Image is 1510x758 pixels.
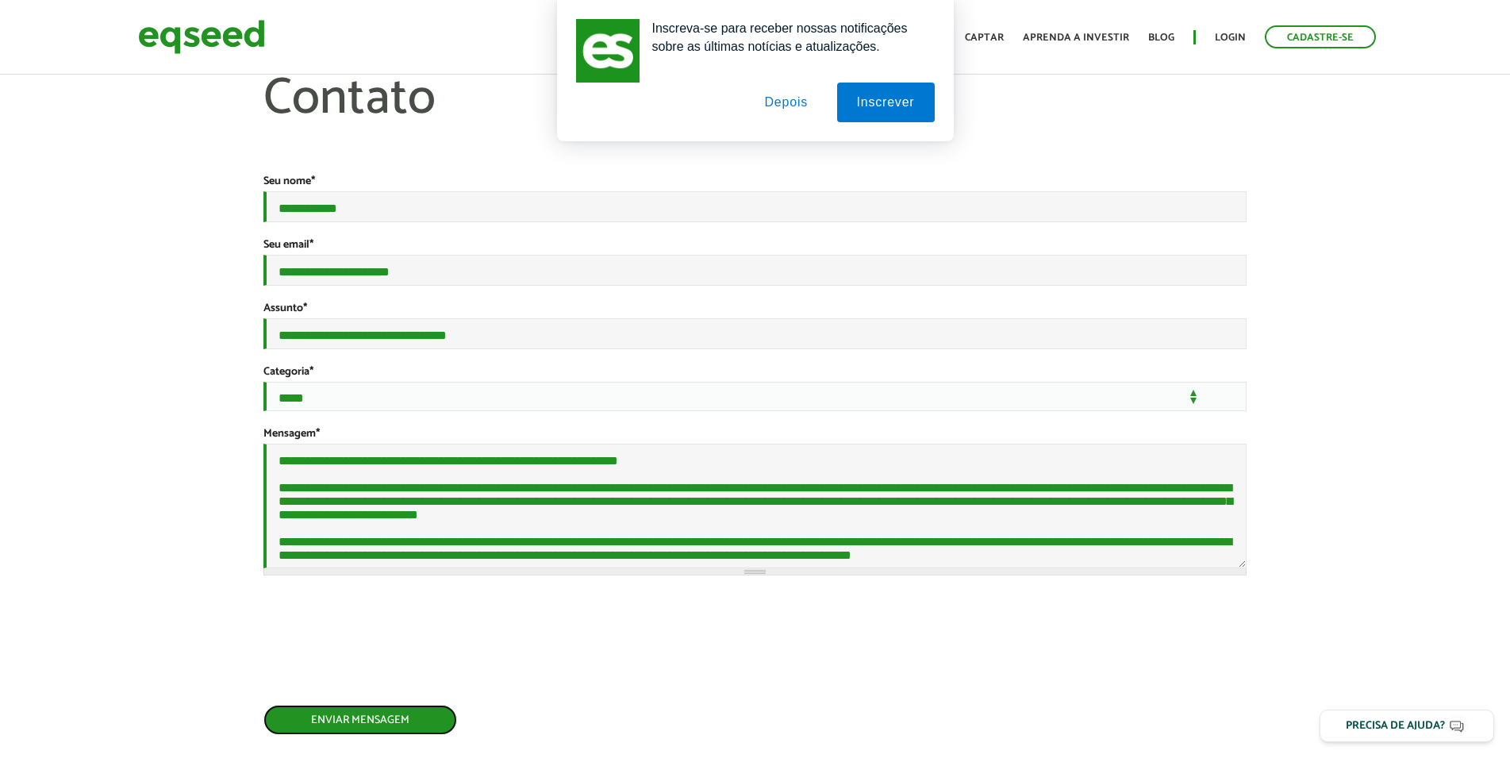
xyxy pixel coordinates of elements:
[640,19,935,56] div: Inscreva-se para receber nossas notificações sobre as últimas notícias e atualizações.
[263,705,457,735] button: Enviar mensagem
[303,299,307,317] span: Este campo é obrigatório.
[309,363,313,381] span: Este campo é obrigatório.
[263,429,320,440] label: Mensagem
[263,176,315,187] label: Seu nome
[263,240,313,251] label: Seu email
[263,303,307,314] label: Assunto
[316,425,320,443] span: Este campo é obrigatório.
[744,83,828,122] button: Depois
[309,236,313,254] span: Este campo é obrigatório.
[576,19,640,83] img: notification icon
[263,367,313,378] label: Categoria
[837,83,935,122] button: Inscrever
[311,172,315,190] span: Este campo é obrigatório.
[263,607,505,669] iframe: reCAPTCHA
